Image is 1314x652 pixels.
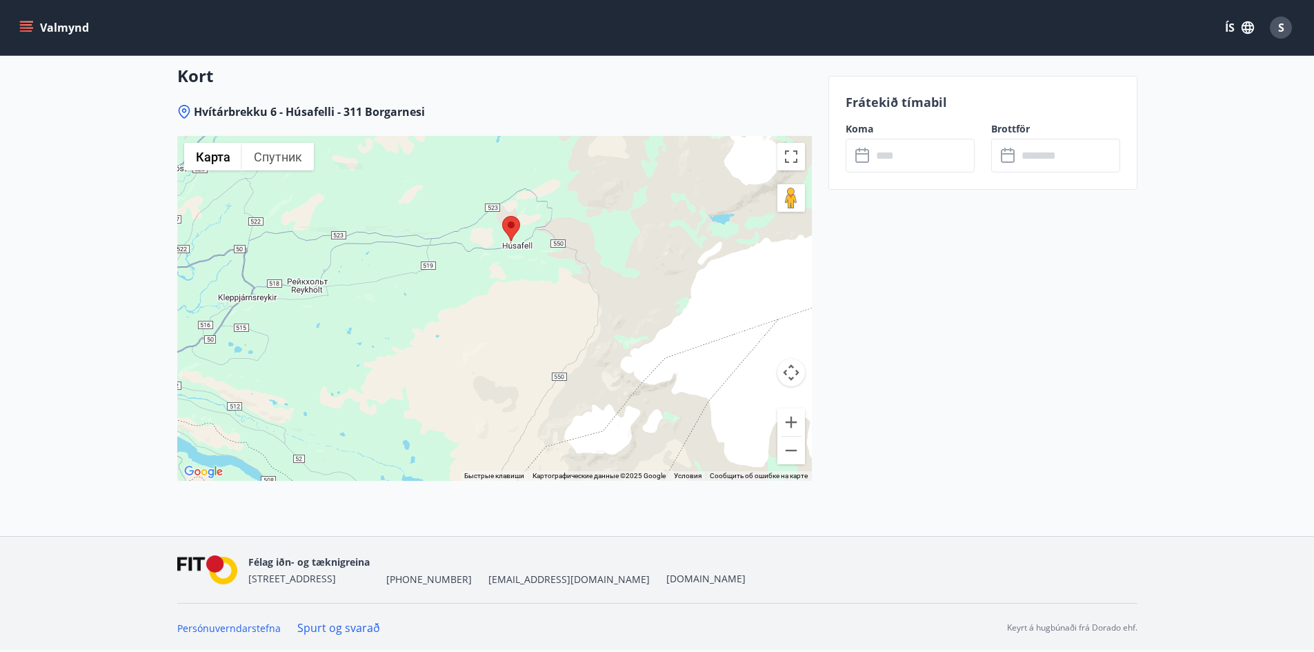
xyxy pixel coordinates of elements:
[17,15,94,40] button: menu
[464,471,524,481] button: Быстрые клавиши
[777,143,805,170] button: Включить полноэкранный режим
[248,555,370,569] span: Félag iðn- og tæknigreina
[181,463,226,481] a: Открыть эту область в Google Картах (в новом окне)
[777,184,805,212] button: Перетащите человечка на карту, чтобы перейти в режим просмотра улиц
[710,472,808,480] a: Сообщить об ошибке на карте
[666,572,746,585] a: [DOMAIN_NAME]
[777,437,805,464] button: Уменьшить
[1278,20,1284,35] span: S
[177,64,812,88] h3: Kort
[177,622,281,635] a: Persónuverndarstefna
[184,143,242,170] button: Показать карту с названиями объектов
[1217,15,1262,40] button: ÍS
[674,472,701,480] a: Условия (ссылка откроется в новой вкладке)
[1264,11,1297,44] button: S
[181,463,226,481] img: Google
[386,573,472,586] span: [PHONE_NUMBER]
[846,93,1120,111] p: Frátekið tímabil
[777,359,805,386] button: Управление камерой на карте
[177,555,238,585] img: FPQVkF9lTnNbbaRSFyT17YYeljoOGk5m51IhT0bO.png
[777,408,805,436] button: Увеличить
[1007,622,1137,634] p: Keyrt á hugbúnaði frá Dorado ehf.
[846,122,975,136] label: Koma
[194,104,425,119] span: Hvítárbrekku 6 - Húsafelli - 311 Borgarnesi
[248,572,336,585] span: [STREET_ADDRESS]
[532,472,666,480] span: Картографические данные ©2025 Google
[297,620,380,635] a: Spurt og svarað
[488,573,650,586] span: [EMAIL_ADDRESS][DOMAIN_NAME]
[991,122,1120,136] label: Brottför
[242,143,314,170] button: Показать спутниковую карту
